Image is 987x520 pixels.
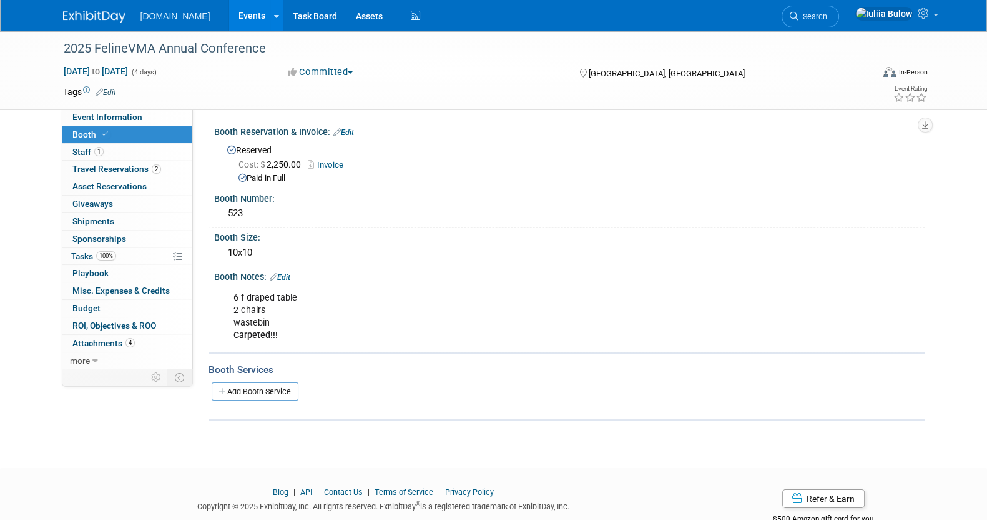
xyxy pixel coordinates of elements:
img: ExhibitDay [63,11,125,23]
a: Refer & Earn [782,489,865,508]
span: Search [798,12,827,21]
a: Giveaways [62,196,192,212]
a: Travel Reservations2 [62,161,192,177]
td: Personalize Event Tab Strip [145,369,167,386]
a: ROI, Objectives & ROO [62,317,192,334]
span: [DATE] [DATE] [63,66,129,77]
span: 2 [152,164,161,174]
span: ROI, Objectives & ROO [72,321,156,331]
span: Tasks [71,251,116,261]
div: Booth Notes: [214,267,925,284]
div: Event Rating [893,86,926,92]
span: more [70,356,90,366]
span: Staff [72,147,104,157]
span: Event Information [72,112,142,122]
span: 1 [94,147,104,156]
span: Travel Reservations [72,164,161,174]
span: to [90,66,102,76]
a: Invoice [308,160,350,169]
td: Toggle Event Tabs [167,369,192,386]
div: Booth Reservation & Invoice: [214,122,925,139]
a: Edit [270,273,290,282]
a: Blog [273,487,288,497]
span: Attachments [72,338,135,348]
b: Carpeted!!! [233,330,278,341]
div: 523 [223,204,915,223]
button: Committed [283,66,358,79]
a: Playbook [62,265,192,282]
span: [GEOGRAPHIC_DATA], [GEOGRAPHIC_DATA] [589,69,745,78]
span: Playbook [72,268,109,278]
a: Terms of Service [375,487,433,497]
span: (4 days) [130,68,157,76]
i: Booth reservation complete [102,131,108,137]
a: Edit [96,88,116,97]
div: Copyright © 2025 ExhibitDay, Inc. All rights reserved. ExhibitDay is a registered trademark of Ex... [63,498,705,512]
a: Search [782,6,839,27]
a: API [300,487,312,497]
span: Budget [72,303,101,313]
a: Attachments4 [62,335,192,352]
span: | [314,487,322,497]
a: Sponsorships [62,231,192,247]
a: more [62,352,192,369]
span: Giveaways [72,199,113,209]
span: | [365,487,373,497]
span: 100% [96,251,116,261]
span: Sponsorships [72,234,126,244]
span: Cost: $ [238,159,267,169]
div: 2025 FelineVMA Annual Conference [59,37,854,60]
span: Misc. Expenses & Credits [72,286,170,296]
a: Event Information [62,109,192,126]
span: Asset Reservations [72,181,147,191]
span: [DOMAIN_NAME] [140,11,210,21]
sup: ® [416,501,420,507]
td: Tags [63,86,116,98]
a: Booth [62,126,192,143]
span: | [435,487,443,497]
div: 10x10 [223,243,915,262]
div: In-Person [898,67,927,77]
a: Tasks100% [62,248,192,265]
a: Staff1 [62,144,192,161]
div: Booth Size: [214,228,925,244]
a: Edit [333,128,354,137]
span: 2,250.00 [238,159,306,169]
a: Budget [62,300,192,317]
div: Paid in Full [238,172,915,184]
a: Privacy Policy [445,487,494,497]
div: Booth Services [209,363,925,377]
a: Add Booth Service [212,382,298,401]
div: Booth Number: [214,189,925,205]
img: Iuliia Bulow [855,7,913,21]
a: Misc. Expenses & Credits [62,282,192,299]
div: Reserved [223,141,915,184]
a: Shipments [62,213,192,230]
span: 4 [125,338,135,347]
a: Contact Us [324,487,363,497]
div: 6 f draped table 2 chairs wastebin [225,286,787,348]
img: Format-Inperson.png [883,67,896,77]
a: Asset Reservations [62,178,192,195]
span: Shipments [72,216,114,226]
div: Event Format [799,65,928,84]
span: Booth [72,129,110,139]
span: | [290,487,298,497]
